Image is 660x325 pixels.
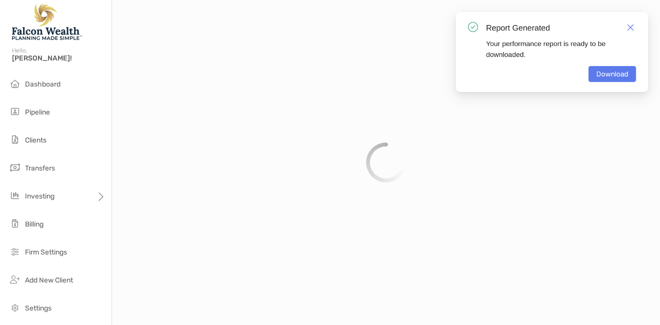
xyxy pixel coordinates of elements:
span: Firm Settings [25,248,67,256]
img: clients icon [9,133,21,145]
span: Investing [25,192,54,200]
span: Clients [25,136,46,144]
img: icon notification [468,22,478,32]
span: Settings [25,304,51,312]
span: Add New Client [25,276,73,284]
img: investing icon [9,189,21,201]
img: icon close [627,24,634,31]
img: Falcon Wealth Planning Logo [12,4,82,40]
span: [PERSON_NAME]! [12,54,105,62]
img: billing icon [9,217,21,229]
div: Report Generated [486,22,636,34]
img: dashboard icon [9,77,21,89]
a: Download [588,66,636,82]
a: Close [625,22,636,33]
span: Pipeline [25,108,50,116]
div: Your performance report is ready to be downloaded. [486,38,636,60]
img: transfers icon [9,161,21,173]
img: add_new_client icon [9,273,21,285]
span: Dashboard [25,80,60,88]
span: Billing [25,220,43,228]
img: firm-settings icon [9,245,21,257]
img: pipeline icon [9,105,21,117]
img: settings icon [9,301,21,313]
span: Transfers [25,164,55,172]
